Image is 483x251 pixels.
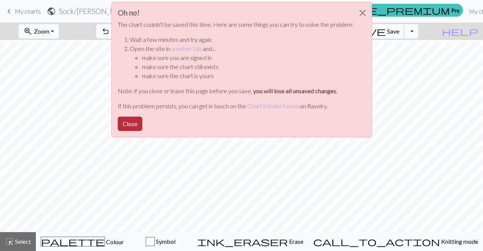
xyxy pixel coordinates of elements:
[142,71,354,80] li: make sure the chart is yours
[36,232,129,251] button: Colour
[142,62,354,71] li: make sure the chart still exists
[130,35,354,44] li: Wait a few minutes and try again
[308,232,483,251] button: Knitting mode
[5,236,14,247] span: highlight_alt
[253,87,337,94] strong: you will lose all unsaved changes.
[41,236,105,247] span: palette
[130,44,354,80] li: Open the site in and...
[118,86,354,95] p: Note: if you close or leave this page before you save,
[118,117,142,131] button: Close
[118,8,354,17] h3: Oh no!
[105,238,124,245] span: Colour
[118,102,354,111] p: If this problem persists, you can get in touch on the on Ravelry.
[14,238,31,245] span: Select
[288,238,303,245] span: Erase
[155,238,175,245] span: Symbol
[142,53,354,62] li: make sure you are signed in
[354,2,372,23] button: Close
[192,232,308,251] button: Erase
[129,232,192,251] button: Symbol
[171,45,202,52] a: another tab
[197,236,288,247] span: ink_eraser
[313,236,440,247] span: call_to_action
[247,102,298,109] a: Chart Minder forum
[118,20,354,29] p: The chart couldn't be saved this time. Here are some things you can try to solve the problem:
[440,238,478,245] span: Knitting mode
